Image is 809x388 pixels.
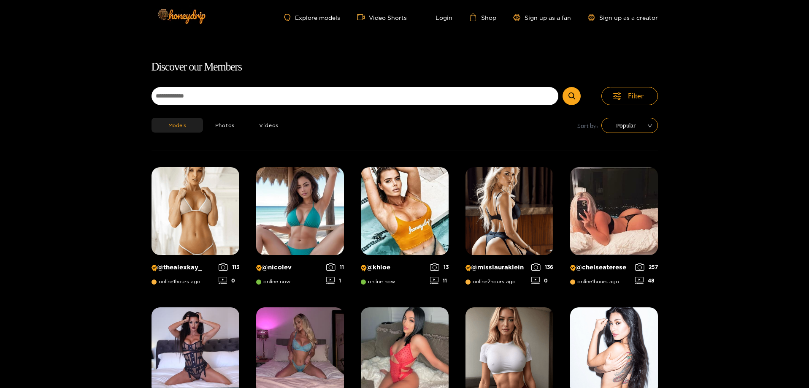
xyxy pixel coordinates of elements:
a: Creator Profile Image: nicolev@nicolevonline now111 [256,167,344,290]
span: Filter [628,91,644,101]
div: 136 [531,263,553,271]
span: online 1 hours ago [152,279,200,285]
a: Creator Profile Image: misslauraklein@misslaurakleinonline2hours ago1360 [465,167,553,290]
div: 11 [326,263,344,271]
div: 0 [531,277,553,284]
button: Photos [203,118,247,133]
button: Submit Search [563,87,581,105]
button: Models [152,118,203,133]
div: 1 [326,277,344,284]
div: 11 [430,277,449,284]
button: Videos [247,118,291,133]
div: 48 [635,277,658,284]
span: online now [361,279,395,285]
p: @ chelseaterese [570,263,631,271]
span: online now [256,279,290,285]
a: Explore models [284,14,340,21]
div: 257 [635,263,658,271]
a: Creator Profile Image: thealexkay_@thealexkay_online1hours ago1130 [152,167,239,290]
span: Popular [608,119,652,132]
p: @ misslauraklein [465,263,527,271]
h1: Discover our Members [152,58,658,76]
a: Creator Profile Image: khloe@khloeonline now1311 [361,167,449,290]
img: Creator Profile Image: thealexkay_ [152,167,239,255]
a: Video Shorts [357,14,407,21]
div: 13 [430,263,449,271]
div: 0 [219,277,239,284]
a: Sign up as a creator [588,14,658,21]
span: online 1 hours ago [570,279,619,285]
span: Sort by: [577,121,598,130]
img: Creator Profile Image: nicolev [256,167,344,255]
span: video-camera [357,14,369,21]
a: Creator Profile Image: chelseaterese@chelseatereseonline1hours ago25748 [570,167,658,290]
p: @ khloe [361,263,426,271]
a: Sign up as a fan [513,14,571,21]
button: Filter [601,87,658,105]
img: Creator Profile Image: misslauraklein [465,167,553,255]
img: Creator Profile Image: chelseaterese [570,167,658,255]
p: @ thealexkay_ [152,263,214,271]
p: @ nicolev [256,263,322,271]
a: Login [424,14,452,21]
div: sort [601,118,658,133]
div: 113 [219,263,239,271]
a: Shop [469,14,496,21]
span: online 2 hours ago [465,279,516,285]
img: Creator Profile Image: khloe [361,167,449,255]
